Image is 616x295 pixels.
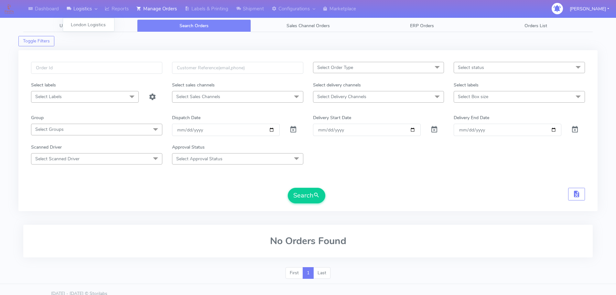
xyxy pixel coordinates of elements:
[31,236,585,246] h2: No Orders Found
[288,188,325,203] button: Search
[172,62,303,74] input: Customer Reference(email,phone)
[524,23,547,29] span: Orders List
[313,114,351,121] label: Delivery Start Date
[313,82,361,88] label: Select delivery channels
[286,23,330,29] span: Sales Channel Orders
[23,19,593,32] ul: Tabs
[172,82,215,88] label: Select sales channels
[454,114,489,121] label: Delivery End Date
[458,64,484,71] span: Select status
[31,82,56,88] label: Select labels
[31,144,62,151] label: Scanned Driver
[172,144,205,151] label: Approval Status
[172,114,200,121] label: Dispatch Date
[35,126,64,132] span: Select Groups
[176,94,220,100] span: Select Sales Channels
[179,23,209,29] span: Search Orders
[176,156,222,162] span: Select Approval Status
[565,2,614,16] button: [PERSON_NAME]
[317,64,353,71] span: Select Order Type
[35,94,62,100] span: Select Labels
[35,156,80,162] span: Select Scanned Driver
[31,114,44,121] label: Group
[303,267,314,279] a: 1
[410,23,434,29] span: ERP Orders
[458,94,488,100] span: Select Box size
[31,62,162,74] input: Order Id
[317,94,366,100] span: Select Delivery Channels
[63,19,114,30] a: London Logistics
[59,23,101,29] span: Unconfirmed Orders
[454,82,479,88] label: Select labels
[18,36,54,46] button: Toggle Filters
